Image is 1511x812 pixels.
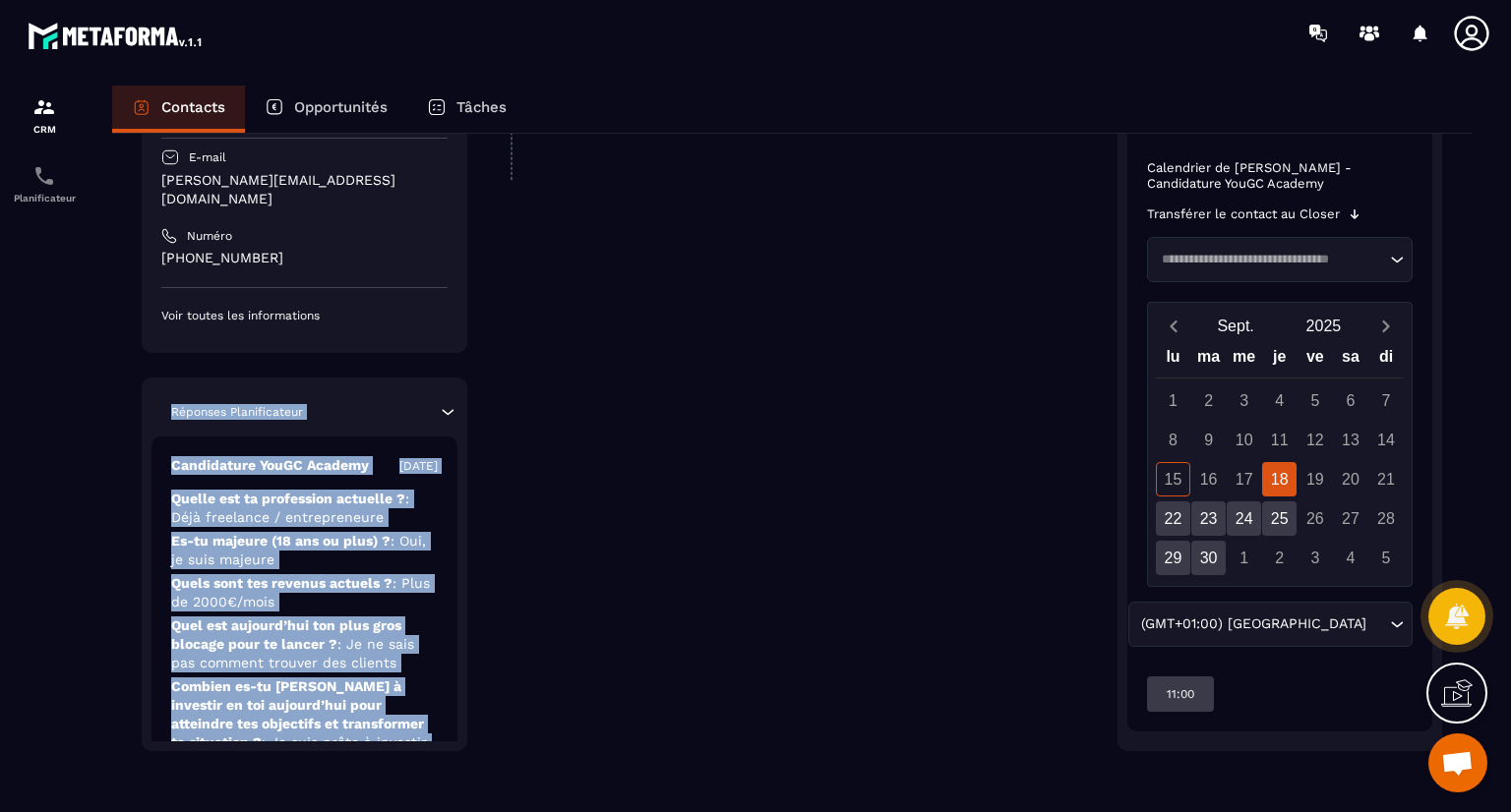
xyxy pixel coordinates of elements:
[1191,462,1226,496] div: 16
[32,95,56,119] img: formation
[1156,313,1192,339] button: Previous month
[187,228,232,244] p: Numéro
[1280,309,1367,343] button: Open years overlay
[407,86,526,133] a: Tâches
[189,149,226,165] p: E-mail
[1156,501,1190,536] div: 22
[1370,613,1385,635] input: Search for option
[399,458,438,474] p: [DATE]
[171,490,438,527] p: Quelle est ta profession actuelle ?
[1298,423,1332,457] div: 12
[1262,343,1298,377] div: je
[1156,423,1190,457] div: 8
[1147,237,1414,282] div: Search for option
[1262,541,1297,575] div: 2
[171,404,303,420] p: Réponses Planificateur
[1191,423,1226,457] div: 9
[1156,383,1405,575] div: Calendar days
[1262,462,1297,496] div: 18
[1333,541,1367,575] div: 4
[1298,343,1333,377] div: ve
[1298,383,1332,418] div: 5
[1147,206,1340,222] p: Transférer le contact au Closer
[456,98,507,116] p: Tâches
[112,86,245,133] a: Contacts
[1156,383,1190,418] div: 1
[1227,343,1262,377] div: me
[1128,602,1413,647] div: Search for option
[1191,383,1226,418] div: 2
[5,81,84,149] a: formationformationCRM
[161,249,448,267] p: [PHONE_NUMBER]
[32,164,56,188] img: scheduler
[5,193,84,203] p: Planificateur
[1333,462,1367,496] div: 20
[1136,613,1370,635] span: (GMT+01:00) [GEOGRAPHIC_DATA]
[1155,343,1190,377] div: lu
[1155,250,1386,269] input: Search for option
[245,86,407,133] a: Opportunités
[171,677,438,771] p: Combien es-tu [PERSON_NAME] à investir en toi aujourd’hui pour atteindre tes objectifs et transfo...
[1298,501,1332,536] div: 26
[28,18,205,53] img: logo
[1333,501,1367,536] div: 27
[1156,541,1190,575] div: 29
[171,532,438,569] p: Es-tu majeure (18 ans ou plus) ?
[1368,383,1403,418] div: 7
[161,98,225,116] p: Contacts
[1227,423,1261,457] div: 10
[1333,423,1367,457] div: 13
[5,149,84,218] a: schedulerschedulerPlanificateur
[1428,733,1487,792] div: Ouvrir le chat
[171,616,438,672] p: Quel est aujourd’hui ton plus gros blocage pour te lancer ?
[171,574,438,611] p: Quels sont tes revenus actuels ?
[1192,309,1280,343] button: Open months overlay
[1368,462,1403,496] div: 21
[1167,686,1194,702] p: 11:00
[1227,541,1261,575] div: 1
[171,456,369,475] p: Candidature YouGC Academy
[1368,423,1403,457] div: 14
[1368,343,1404,377] div: di
[1368,501,1403,536] div: 28
[1333,383,1367,418] div: 6
[1227,462,1261,496] div: 17
[1333,343,1368,377] div: sa
[1191,541,1226,575] div: 30
[1191,501,1226,536] div: 23
[1262,383,1297,418] div: 4
[161,308,448,323] p: Voir toutes les informations
[294,98,388,116] p: Opportunités
[161,171,448,208] p: [PERSON_NAME][EMAIL_ADDRESS][DOMAIN_NAME]
[1147,160,1414,192] p: Calendrier de [PERSON_NAME] - Candidature YouGC Academy
[1262,501,1297,536] div: 25
[5,124,84,135] p: CRM
[1298,541,1332,575] div: 3
[1368,541,1403,575] div: 5
[1367,313,1404,339] button: Next month
[1227,383,1261,418] div: 3
[1156,343,1405,575] div: Calendar wrapper
[1227,501,1261,536] div: 24
[1156,462,1190,496] div: 15
[171,734,427,769] span: : Je suis prête à investir entre 300 et 1000 €
[1191,343,1227,377] div: ma
[1298,462,1332,496] div: 19
[1262,423,1297,457] div: 11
